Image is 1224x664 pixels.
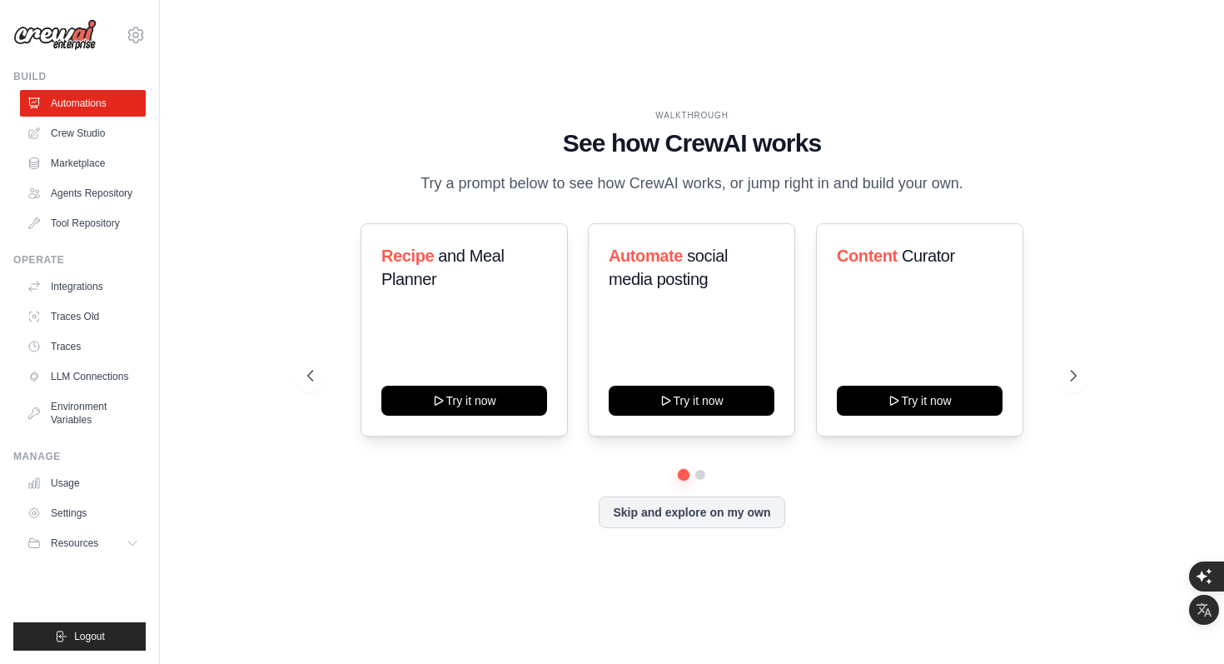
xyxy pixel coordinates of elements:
div: WALKTHROUGH [307,109,1076,122]
a: Crew Studio [20,120,146,147]
h1: See how CrewAI works [307,128,1076,158]
a: Usage [20,470,146,497]
a: Integrations [20,273,146,300]
span: Resources [51,537,98,550]
img: Logo [13,19,97,51]
span: Recipe [381,247,434,265]
span: social media posting [609,247,728,288]
span: Curator [901,247,954,265]
span: Logout [74,630,105,643]
div: Build [13,70,146,83]
a: Settings [20,500,146,527]
button: Resources [20,530,146,557]
a: Marketplace [20,150,146,177]
a: LLM Connections [20,363,146,390]
button: Logout [13,622,146,651]
a: Automations [20,90,146,117]
a: Traces Old [20,303,146,330]
p: Try a prompt below to see how CrewAI works, or jump right in and build your own. [412,172,972,196]
div: Operate [13,253,146,267]
button: Skip and explore on my own [599,497,784,528]
span: Content [837,247,898,265]
a: Agents Repository [20,180,146,207]
span: Automate [609,247,683,265]
button: Try it now [381,386,547,416]
span: and Meal Planner [381,247,504,288]
a: Traces [20,333,146,360]
a: Environment Variables [20,393,146,433]
button: Try it now [609,386,774,416]
a: Tool Repository [20,210,146,237]
button: Try it now [837,386,1003,416]
div: Manage [13,450,146,463]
